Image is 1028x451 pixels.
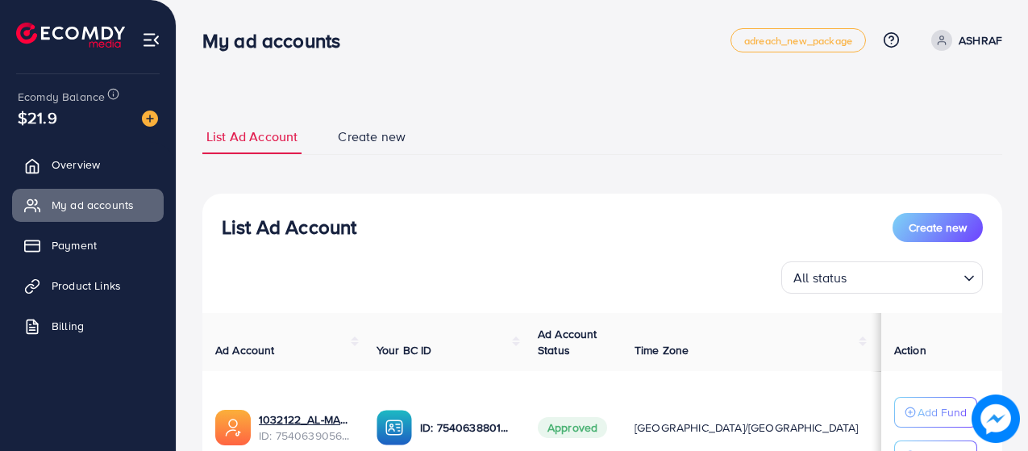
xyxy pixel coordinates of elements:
span: List Ad Account [206,127,298,146]
a: adreach_new_package [730,28,866,52]
span: My ad accounts [52,197,134,213]
div: Search for option [781,261,983,294]
span: Payment [52,237,97,253]
img: menu [142,31,160,49]
img: ic-ba-acc.ded83a64.svg [377,410,412,445]
span: Your BC ID [377,342,432,358]
img: logo [16,23,125,48]
span: Approved [538,417,607,438]
a: Overview [12,148,164,181]
p: ASHRAF [959,31,1002,50]
p: Add Fund [918,403,967,422]
h3: List Ad Account [222,215,356,239]
span: Product Links [52,278,121,294]
span: adreach_new_package [744,35,852,46]
a: Product Links [12,269,164,302]
span: Create new [338,127,406,146]
span: Action [894,342,926,358]
span: Ad Account [215,342,275,358]
span: Ecomdy Balance [18,89,105,105]
img: image [142,111,158,127]
div: <span class='underline'>1032122_AL-MAKKAH_1755691890611</span></br>7540639056867557392 [259,411,351,445]
button: Create new [893,213,983,242]
span: Overview [52,157,100,173]
img: image [972,395,1020,443]
span: ID: 7540639056867557392 [259,428,351,444]
span: Time Zone [635,342,689,358]
a: 1032122_AL-MAKKAH_1755691890611 [259,411,351,428]
span: Billing [52,318,84,334]
input: Search for option [852,263,957,290]
a: ASHRAF [925,30,1002,51]
span: All status [790,266,851,290]
button: Add Fund [894,397,977,428]
span: Ad Account Status [538,326,597,358]
span: $21.9 [18,106,57,129]
a: Payment [12,229,164,261]
img: ic-ads-acc.e4c84228.svg [215,410,251,445]
h3: My ad accounts [202,29,353,52]
span: Create new [909,219,967,236]
a: My ad accounts [12,189,164,221]
span: [GEOGRAPHIC_DATA]/[GEOGRAPHIC_DATA] [635,420,859,436]
a: Billing [12,310,164,342]
p: ID: 7540638801937629201 [420,418,512,437]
